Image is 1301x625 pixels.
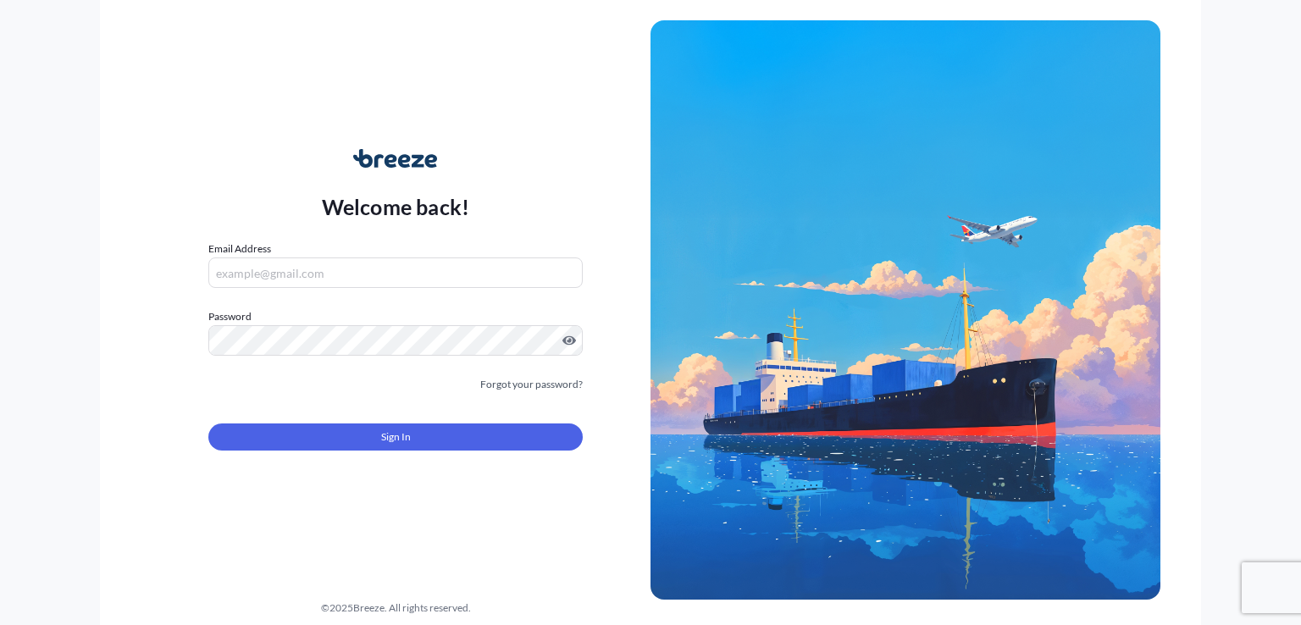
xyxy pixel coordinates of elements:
p: Welcome back! [322,193,470,220]
button: Show password [562,334,576,347]
a: Forgot your password? [480,376,583,393]
span: Sign In [381,429,411,445]
label: Email Address [208,241,271,257]
div: © 2025 Breeze. All rights reserved. [141,600,650,617]
img: Ship illustration [650,20,1160,600]
button: Sign In [208,423,583,451]
input: example@gmail.com [208,257,583,288]
label: Password [208,308,583,325]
